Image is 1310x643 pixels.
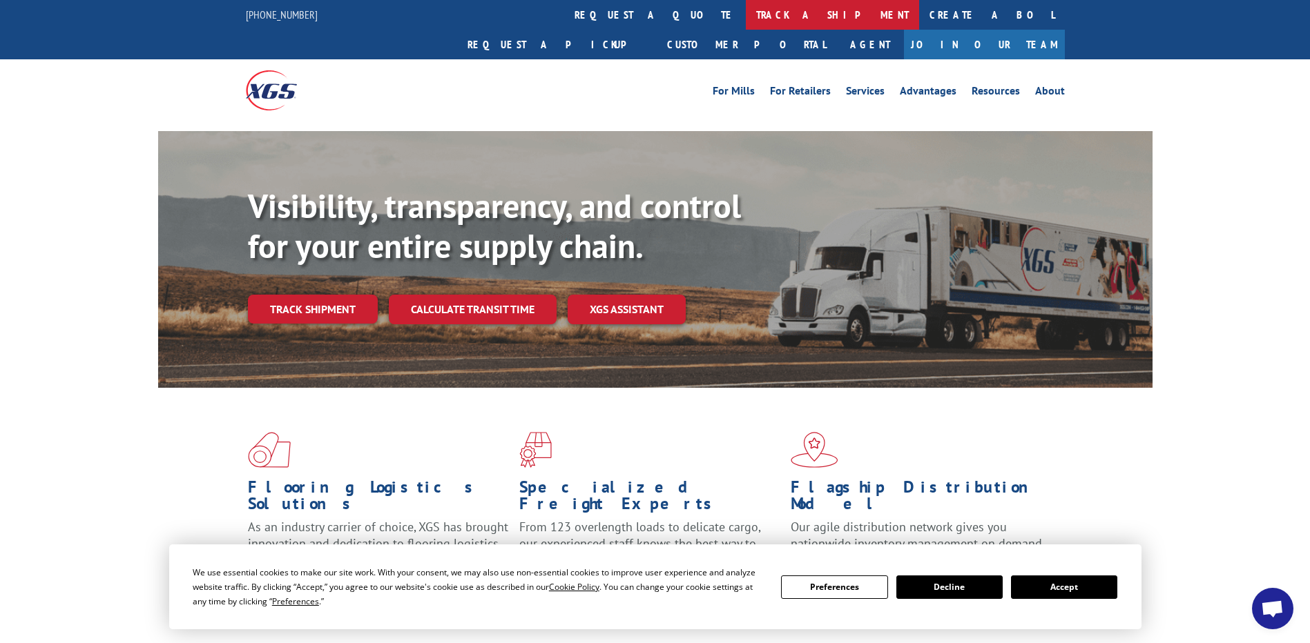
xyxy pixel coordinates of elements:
[846,86,885,101] a: Services
[169,544,1142,629] div: Cookie Consent Prompt
[568,295,686,324] a: XGS ASSISTANT
[193,565,764,609] div: We use essential cookies to make our site work. With your consent, we may also use non-essential ...
[519,432,552,468] img: xgs-icon-focused-on-flooring-red
[657,30,836,59] a: Customer Portal
[519,519,780,580] p: From 123 overlength loads to delicate cargo, our experienced staff knows the best way to move you...
[836,30,904,59] a: Agent
[770,86,831,101] a: For Retailers
[248,519,508,568] span: As an industry carrier of choice, XGS has brought innovation and dedication to flooring logistics...
[248,184,741,267] b: Visibility, transparency, and control for your entire supply chain.
[248,432,291,468] img: xgs-icon-total-supply-chain-intelligence-red
[781,575,887,599] button: Preferences
[1035,86,1065,101] a: About
[519,479,780,519] h1: Specialized Freight Experts
[1011,575,1117,599] button: Accept
[389,295,557,324] a: Calculate transit time
[900,86,956,101] a: Advantages
[791,479,1052,519] h1: Flagship Distribution Model
[896,575,1003,599] button: Decline
[1252,588,1293,629] div: Open chat
[457,30,657,59] a: Request a pickup
[713,86,755,101] a: For Mills
[549,581,599,593] span: Cookie Policy
[248,295,378,324] a: Track shipment
[246,8,318,21] a: [PHONE_NUMBER]
[972,86,1020,101] a: Resources
[904,30,1065,59] a: Join Our Team
[791,432,838,468] img: xgs-icon-flagship-distribution-model-red
[791,519,1045,551] span: Our agile distribution network gives you nationwide inventory management on demand.
[272,595,319,607] span: Preferences
[248,479,509,519] h1: Flooring Logistics Solutions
